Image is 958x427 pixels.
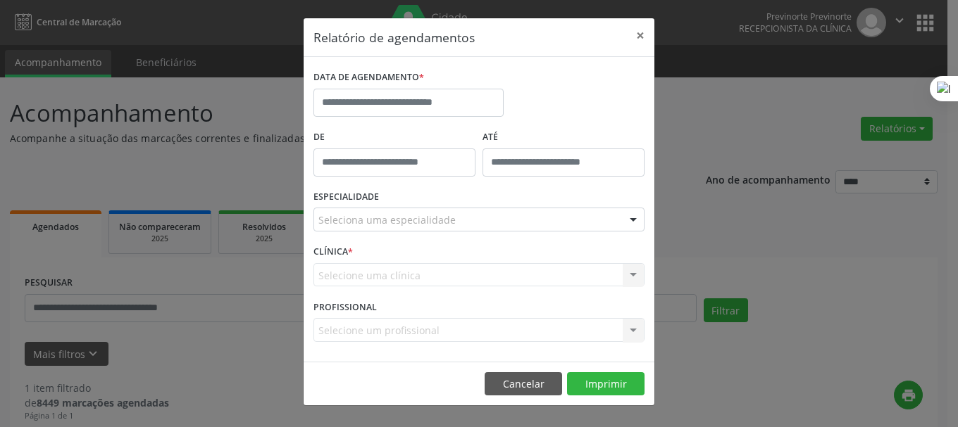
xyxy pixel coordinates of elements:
[313,28,475,46] h5: Relatório de agendamentos
[318,212,456,227] span: Seleciona uma especialidade
[313,127,475,148] label: De
[483,127,645,148] label: ATÉ
[567,372,645,396] button: Imprimir
[626,18,654,53] button: Close
[313,241,353,263] label: CLÍNICA
[313,296,377,318] label: PROFISSIONAL
[485,372,562,396] button: Cancelar
[313,186,379,208] label: ESPECIALIDADE
[313,67,424,89] label: DATA DE AGENDAMENTO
